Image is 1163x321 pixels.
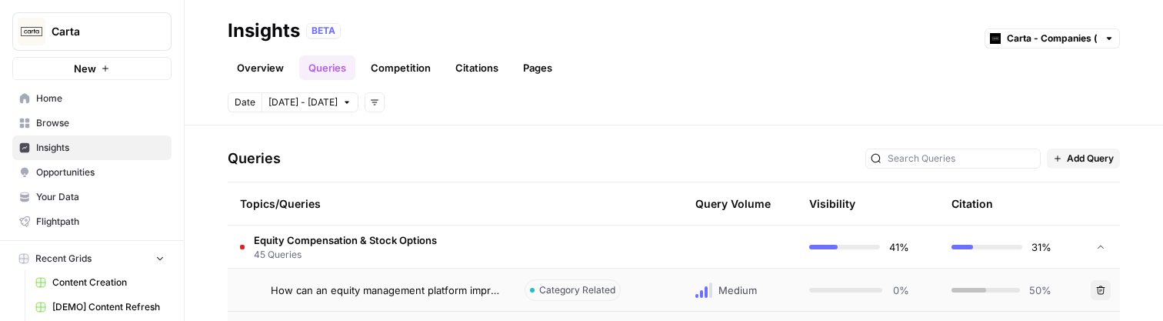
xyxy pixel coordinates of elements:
[262,92,358,112] button: [DATE] - [DATE]
[254,248,437,262] span: 45 Queries
[271,283,500,298] span: How can an equity management platform improve recruitment with stock offers?
[12,160,172,185] a: Opportunities
[18,18,45,45] img: Carta Logo
[514,55,562,80] a: Pages
[36,190,165,204] span: Your Data
[12,185,172,209] a: Your Data
[539,283,615,297] span: Category Related
[28,295,172,319] a: [DEMO] Content Refresh
[299,55,355,80] a: Queries
[228,55,293,80] a: Overview
[28,270,172,295] a: Content Creation
[228,148,281,169] h3: Queries
[36,141,165,155] span: Insights
[12,209,172,234] a: Flightpath
[362,55,440,80] a: Competition
[809,196,855,212] div: Visibility
[36,116,165,130] span: Browse
[12,57,172,80] button: New
[240,182,500,225] div: Topics/Queries
[12,86,172,111] a: Home
[52,300,165,314] span: [DEMO] Content Refresh
[1047,149,1120,169] button: Add Query
[951,182,993,225] div: Citation
[12,135,172,160] a: Insights
[888,151,1035,166] input: Search Queries
[1067,152,1114,166] span: Add Query
[74,61,96,76] span: New
[36,215,165,229] span: Flightpath
[1031,239,1051,255] span: 31%
[35,252,92,266] span: Recent Grids
[12,111,172,135] a: Browse
[889,239,909,255] span: 41%
[52,24,145,39] span: Carta
[36,92,165,105] span: Home
[36,166,165,179] span: Opportunities
[718,283,757,298] span: Medium
[228,18,300,43] div: Insights
[1029,283,1051,298] span: 50%
[235,95,255,109] span: Date
[306,23,341,38] div: BETA
[254,232,437,248] span: Equity Compensation & Stock Options
[446,55,508,80] a: Citations
[891,283,909,298] span: 0%
[12,12,172,51] button: Workspace: Carta
[52,276,165,289] span: Content Creation
[12,247,172,270] button: Recent Grids
[1007,31,1098,46] input: Carta - Companies (cap table)
[695,196,771,212] span: Query Volume
[268,95,338,109] span: [DATE] - [DATE]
